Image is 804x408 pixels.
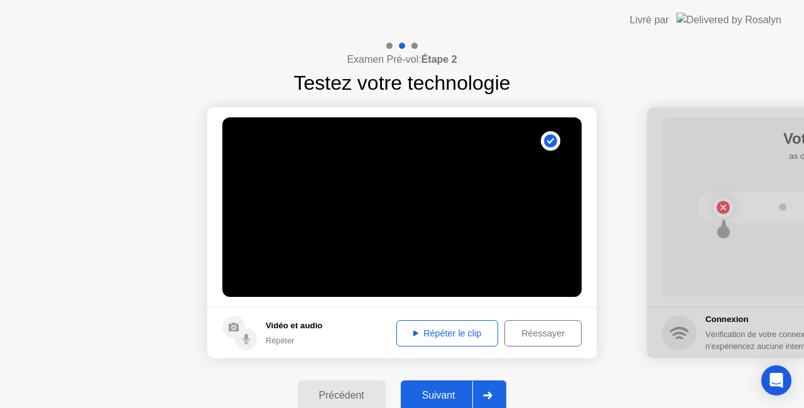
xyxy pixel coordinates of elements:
[347,52,457,67] h4: Examen Pré-vol:
[421,54,457,65] b: Étape 2
[266,319,322,332] h5: Vidéo et audio
[509,328,577,338] div: Réessayer
[293,68,510,98] h1: Testez votre technologie
[504,320,582,346] button: Réessayer
[676,13,781,27] img: Delivered by Rosalyn
[405,390,473,401] div: Suivant
[396,320,498,346] button: Répéter le clip
[401,328,494,338] div: Répéter le clip
[266,335,322,346] div: Répéter
[301,390,382,401] div: Précédent
[761,365,791,395] div: Open Intercom Messenger
[630,13,669,28] div: Livré par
